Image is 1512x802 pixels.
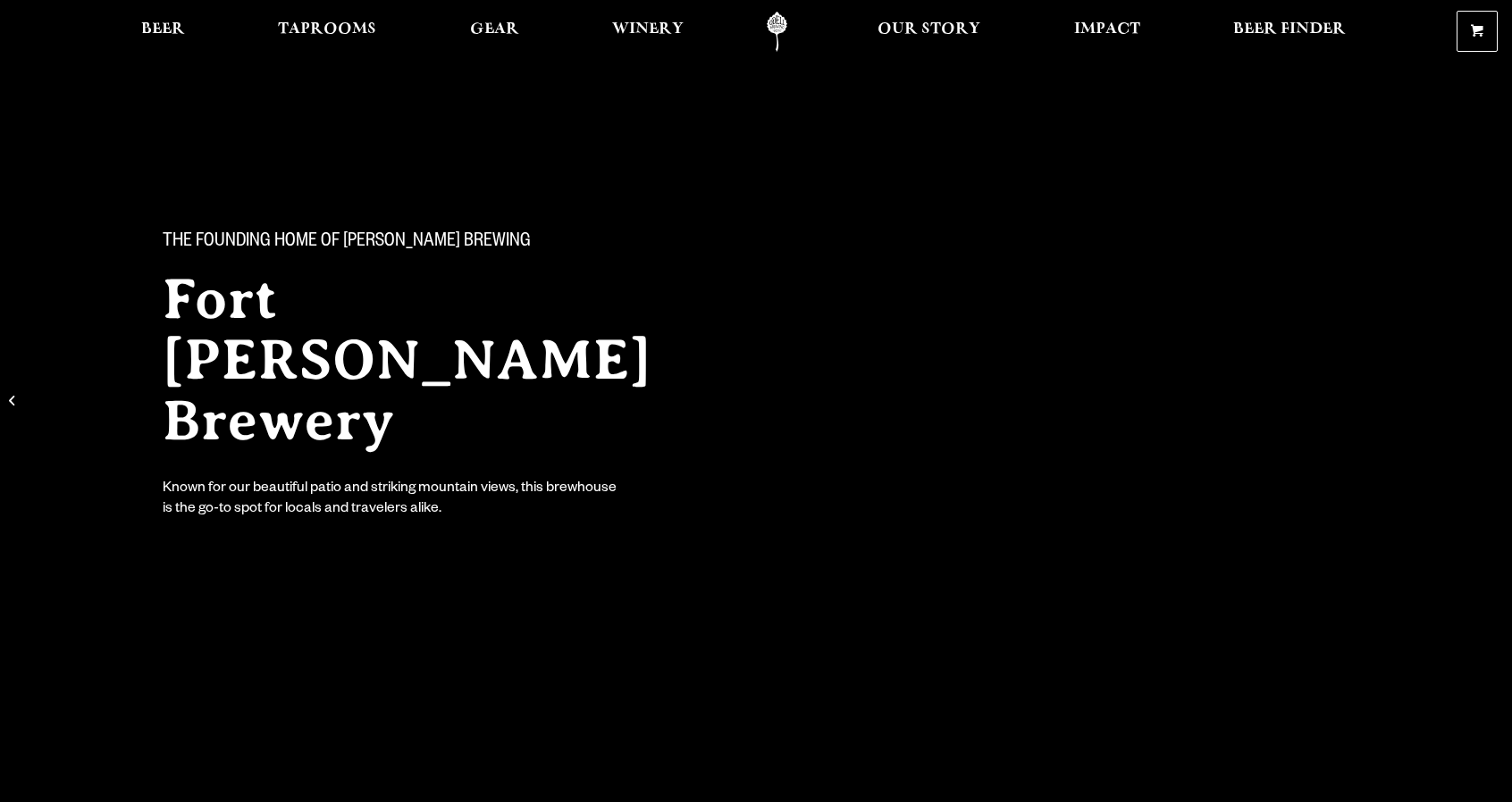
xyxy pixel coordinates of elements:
[278,22,376,37] span: Taprooms
[163,480,620,521] div: Known for our beautiful patio and striking mountain views, this brewhouse is the go-to spot for l...
[470,22,519,37] span: Gear
[1233,22,1346,37] span: Beer Finder
[612,22,684,37] span: Winery
[866,12,992,52] a: Our Story
[266,12,388,52] a: Taprooms
[458,12,531,52] a: Gear
[163,269,720,451] h2: Fort [PERSON_NAME] Brewery
[1222,12,1357,52] a: Beer Finder
[1074,22,1140,37] span: Impact
[743,12,811,52] a: Odell Home
[1063,12,1152,52] a: Impact
[878,22,980,37] span: Our Story
[601,12,695,52] a: Winery
[163,231,531,255] span: The Founding Home of [PERSON_NAME] Brewing
[130,12,197,52] a: Beer
[141,22,185,37] span: Beer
